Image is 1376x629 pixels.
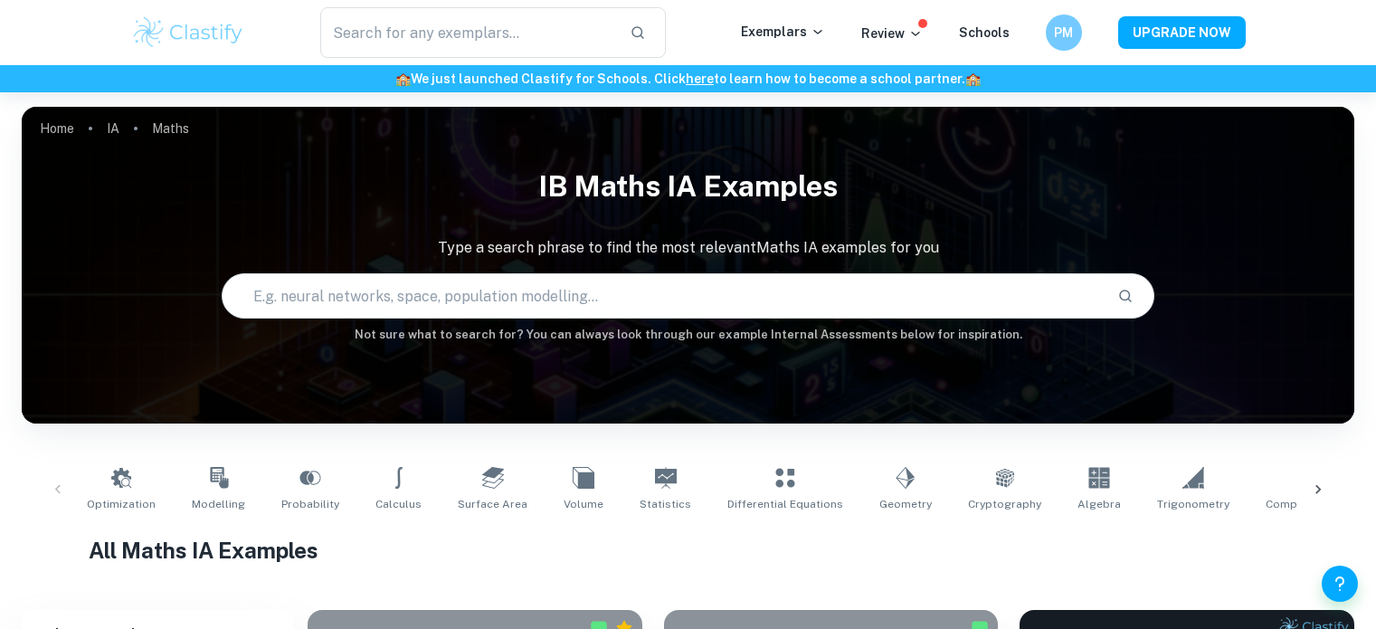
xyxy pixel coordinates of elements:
[1110,281,1141,311] button: Search
[861,24,923,43] p: Review
[879,496,932,512] span: Geometry
[1046,14,1082,51] button: PM
[320,7,616,58] input: Search for any exemplars...
[1157,496,1229,512] span: Trigonometry
[22,326,1354,344] h6: Not sure what to search for? You can always look through our example Internal Assessments below f...
[395,71,411,86] span: 🏫
[1322,566,1358,602] button: Help and Feedback
[686,71,714,86] a: here
[965,71,981,86] span: 🏫
[4,69,1372,89] h6: We just launched Clastify for Schools. Click to learn how to become a school partner.
[375,496,422,512] span: Calculus
[281,496,339,512] span: Probability
[741,22,825,42] p: Exemplars
[1077,496,1121,512] span: Algebra
[22,237,1354,259] p: Type a search phrase to find the most relevant Maths IA examples for you
[87,496,156,512] span: Optimization
[1118,16,1246,49] button: UPGRADE NOW
[89,534,1288,567] h1: All Maths IA Examples
[223,271,1103,321] input: E.g. neural networks, space, population modelling...
[22,157,1354,215] h1: IB Maths IA examples
[131,14,246,51] img: Clastify logo
[107,116,119,141] a: IA
[458,496,527,512] span: Surface Area
[640,496,691,512] span: Statistics
[564,496,603,512] span: Volume
[727,496,843,512] span: Differential Equations
[192,496,245,512] span: Modelling
[959,25,1010,40] a: Schools
[40,116,74,141] a: Home
[152,119,189,138] p: Maths
[1266,496,1365,512] span: Complex Numbers
[968,496,1041,512] span: Cryptography
[1053,23,1074,43] h6: PM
